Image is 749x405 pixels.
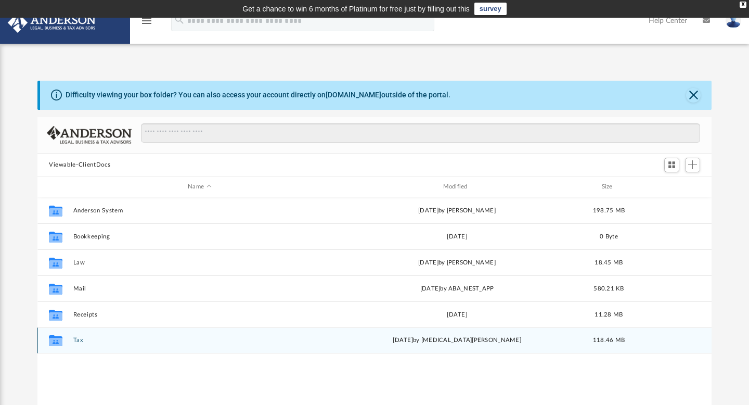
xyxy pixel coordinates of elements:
[685,158,701,172] button: Add
[740,2,746,8] div: close
[73,285,326,292] button: Mail
[331,336,584,345] div: [DATE] by [MEDICAL_DATA][PERSON_NAME]
[593,208,625,213] span: 198.75 MB
[73,207,326,214] button: Anderson System
[73,311,326,318] button: Receipts
[474,3,507,15] a: survey
[600,234,618,239] span: 0 Byte
[588,182,630,192] div: Size
[331,284,584,294] div: [DATE] by ABA_NEST_APP
[595,312,623,318] span: 11.28 MB
[73,259,326,266] button: Law
[634,182,707,192] div: id
[726,13,741,28] img: User Pic
[686,88,701,103] button: Close
[66,90,450,100] div: Difficulty viewing your box folder? You can also access your account directly on outside of the p...
[593,337,625,343] span: 118.46 MB
[331,310,584,320] div: [DATE]
[331,206,584,216] div: [DATE] by [PERSON_NAME]
[42,182,68,192] div: id
[326,91,381,99] a: [DOMAIN_NAME]
[174,14,185,26] i: search
[73,182,326,192] div: Name
[242,3,470,15] div: Get a chance to win 6 months of Platinum for free just by filling out this
[595,260,623,265] span: 18.45 MB
[331,232,584,242] div: [DATE]
[140,15,153,27] i: menu
[664,158,680,172] button: Switch to Grid View
[140,20,153,27] a: menu
[73,233,326,240] button: Bookkeeping
[5,12,99,33] img: Anderson Advisors Platinum Portal
[49,160,110,170] button: Viewable-ClientDocs
[73,337,326,344] button: Tax
[593,286,624,292] span: 580.21 KB
[331,258,584,268] div: [DATE] by [PERSON_NAME]
[141,123,700,143] input: Search files and folders
[330,182,584,192] div: Modified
